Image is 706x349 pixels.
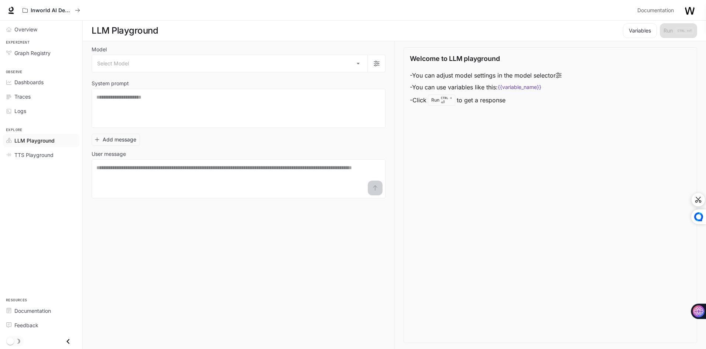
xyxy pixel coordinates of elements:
h1: LLM Playground [92,23,158,38]
div: Select Model [92,55,367,72]
a: Feedback [3,319,79,332]
a: Documentation [634,3,679,18]
button: User avatar [682,3,697,18]
code: {{variable_name}} [498,83,541,91]
a: Dashboards [3,76,79,89]
a: Logs [3,105,79,117]
p: Model [92,47,107,52]
a: LLM Playground [3,134,79,147]
span: Documentation [637,6,674,15]
span: Dashboards [14,78,44,86]
button: Variables [623,23,657,38]
p: CTRL + [441,96,452,100]
button: Add message [92,134,140,146]
span: Dark mode toggle [7,337,14,345]
span: Traces [14,93,31,100]
li: - You can use variables like this: [410,81,562,93]
div: Run [428,95,455,106]
a: Graph Registry [3,47,79,59]
button: All workspaces [19,3,83,18]
a: Overview [3,23,79,36]
a: Traces [3,90,79,103]
img: User avatar [685,5,695,16]
p: System prompt [92,81,129,86]
span: Logs [14,107,26,115]
span: LLM Playground [14,137,55,144]
a: TTS Playground [3,148,79,161]
p: ⏎ [441,96,452,105]
p: User message [92,151,126,157]
li: - Click to get a response [410,93,562,107]
span: Overview [14,25,37,33]
span: Select Model [97,60,129,67]
span: Feedback [14,321,38,329]
span: Graph Registry [14,49,51,57]
p: Welcome to LLM playground [410,54,500,64]
span: TTS Playground [14,151,54,159]
button: Close drawer [60,334,76,349]
a: Documentation [3,304,79,317]
p: Inworld AI Demos [31,7,72,14]
li: - You can adjust model settings in the model selector [410,69,562,81]
span: Documentation [14,307,51,315]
